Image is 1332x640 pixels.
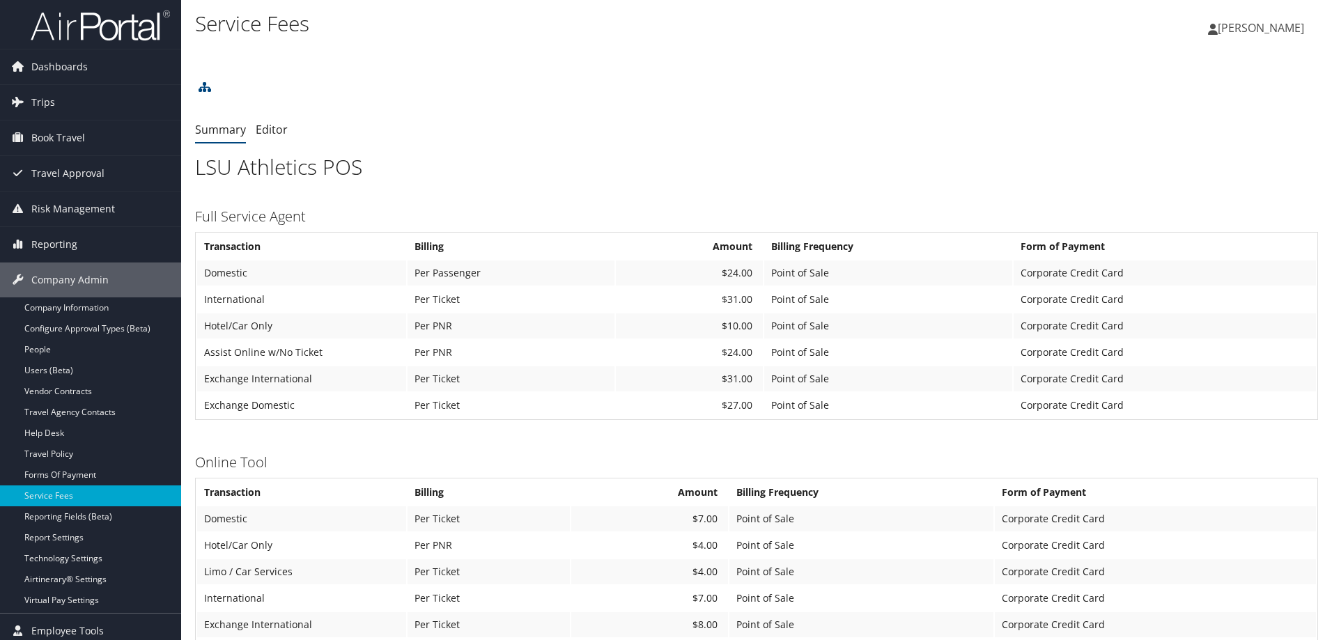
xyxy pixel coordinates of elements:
[1014,313,1316,338] td: Corporate Credit Card
[197,480,406,505] th: Transaction
[729,586,993,611] td: Point of Sale
[571,559,728,584] td: $4.00
[195,453,1318,472] h3: Online Tool
[31,49,88,84] span: Dashboards
[197,366,406,391] td: Exchange International
[197,559,406,584] td: Limo / Car Services
[31,227,77,262] span: Reporting
[31,192,115,226] span: Risk Management
[729,506,993,531] td: Point of Sale
[571,533,728,558] td: $4.00
[764,313,1012,338] td: Point of Sale
[571,586,728,611] td: $7.00
[408,506,570,531] td: Per Ticket
[197,586,406,611] td: International
[31,263,109,297] span: Company Admin
[195,9,944,38] h1: Service Fees
[1014,234,1316,259] th: Form of Payment
[616,340,764,365] td: $24.00
[729,480,993,505] th: Billing Frequency
[31,9,170,42] img: airportal-logo.png
[195,153,1318,182] h1: LSU Athletics POS
[1014,287,1316,312] td: Corporate Credit Card
[197,313,406,338] td: Hotel/Car Only
[729,559,993,584] td: Point of Sale
[408,559,570,584] td: Per Ticket
[408,480,570,505] th: Billing
[571,506,728,531] td: $7.00
[995,586,1316,611] td: Corporate Credit Card
[1014,366,1316,391] td: Corporate Credit Card
[197,340,406,365] td: Assist Online w/No Ticket
[256,122,288,137] a: Editor
[408,533,570,558] td: Per PNR
[408,287,614,312] td: Per Ticket
[195,207,1318,226] h3: Full Service Agent
[408,260,614,286] td: Per Passenger
[1208,7,1318,49] a: [PERSON_NAME]
[571,480,728,505] th: Amount
[408,612,570,637] td: Per Ticket
[1218,20,1304,36] span: [PERSON_NAME]
[195,122,246,137] a: Summary
[995,612,1316,637] td: Corporate Credit Card
[408,234,614,259] th: Billing
[995,533,1316,558] td: Corporate Credit Card
[764,234,1012,259] th: Billing Frequency
[31,156,104,191] span: Travel Approval
[197,393,406,418] td: Exchange Domestic
[616,260,764,286] td: $24.00
[1014,260,1316,286] td: Corporate Credit Card
[616,287,764,312] td: $31.00
[1014,340,1316,365] td: Corporate Credit Card
[197,287,406,312] td: International
[197,506,406,531] td: Domestic
[1014,393,1316,418] td: Corporate Credit Card
[764,287,1012,312] td: Point of Sale
[616,234,764,259] th: Amount
[408,393,614,418] td: Per Ticket
[764,393,1012,418] td: Point of Sale
[408,366,614,391] td: Per Ticket
[408,313,614,338] td: Per PNR
[764,366,1012,391] td: Point of Sale
[995,559,1316,584] td: Corporate Credit Card
[197,234,406,259] th: Transaction
[764,340,1012,365] td: Point of Sale
[616,313,764,338] td: $10.00
[729,533,993,558] td: Point of Sale
[995,506,1316,531] td: Corporate Credit Card
[31,120,85,155] span: Book Travel
[31,85,55,120] span: Trips
[571,612,728,637] td: $8.00
[408,340,614,365] td: Per PNR
[995,480,1316,505] th: Form of Payment
[764,260,1012,286] td: Point of Sale
[197,260,406,286] td: Domestic
[616,366,764,391] td: $31.00
[729,612,993,637] td: Point of Sale
[197,612,406,637] td: Exchange International
[408,586,570,611] td: Per Ticket
[616,393,764,418] td: $27.00
[197,533,406,558] td: Hotel/Car Only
